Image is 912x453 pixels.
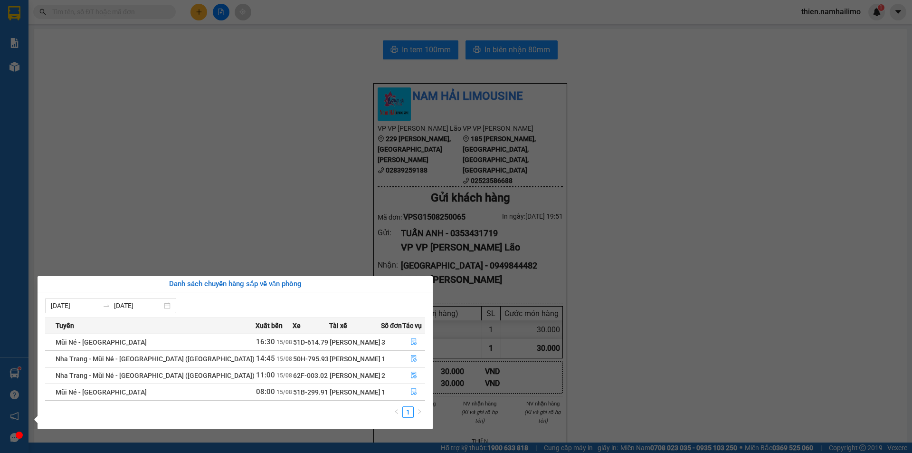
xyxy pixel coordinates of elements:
div: [PERSON_NAME] [330,387,380,397]
div: 0949844482 [91,42,187,56]
div: TUẤN ANH [8,31,84,42]
span: Xuất bến [256,320,283,331]
span: file-done [410,372,417,379]
span: 62F-003.02 [293,372,328,379]
div: 30.000 [89,61,188,75]
span: 15/08 [276,389,292,395]
div: 0353431719 [8,42,84,56]
span: Tác vụ [402,320,422,331]
span: Tài xế [329,320,347,331]
span: Nha Trang - Mũi Né - [GEOGRAPHIC_DATA] ([GEOGRAPHIC_DATA]) [56,355,255,363]
span: 15/08 [276,372,292,379]
span: 15/08 [276,356,292,362]
span: file-done [410,338,417,346]
span: file-done [410,388,417,396]
span: Mũi Né - [GEOGRAPHIC_DATA] [56,338,147,346]
span: Nhận: [91,9,114,19]
button: file-done [403,368,425,383]
span: 3 [381,338,385,346]
span: Số đơn [381,320,402,331]
div: [PERSON_NAME] [330,370,380,381]
span: 11:00 [256,371,275,379]
span: 51D-614.79 [293,338,328,346]
div: [PERSON_NAME] [330,337,380,347]
span: to [103,302,110,309]
li: Previous Page [391,406,402,418]
div: [PERSON_NAME] [330,354,380,364]
span: 51B-299.91 [293,388,328,396]
li: 1 [402,406,414,418]
div: VP [PERSON_NAME] [91,8,187,31]
span: 1 [381,388,385,396]
span: right [417,409,422,414]
span: CC : [89,64,103,74]
span: Xe [293,320,301,331]
span: Tuyến [56,320,74,331]
span: 14:45 [256,354,275,363]
button: right [414,406,425,418]
div: VP [PERSON_NAME] [8,8,84,31]
button: file-done [403,351,425,366]
input: Đến ngày [114,300,162,311]
span: swap-right [103,302,110,309]
span: 50H-795.93 [293,355,329,363]
div: [GEOGRAPHIC_DATA] [91,31,187,42]
input: Từ ngày [51,300,99,311]
div: Danh sách chuyến hàng sắp về văn phòng [45,279,425,290]
span: 2 [381,372,385,379]
span: Mũi Né - [GEOGRAPHIC_DATA] [56,388,147,396]
a: 1 [403,407,413,417]
span: Gửi: [8,9,23,19]
span: 16:30 [256,337,275,346]
span: Nha Trang - Mũi Né - [GEOGRAPHIC_DATA] ([GEOGRAPHIC_DATA]) [56,372,255,379]
span: 08:00 [256,387,275,396]
span: 1 [381,355,385,363]
button: file-done [403,385,425,400]
span: file-done [410,355,417,363]
span: 15/08 [276,339,292,346]
span: left [394,409,399,414]
li: Next Page [414,406,425,418]
button: left [391,406,402,418]
button: file-done [403,335,425,350]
